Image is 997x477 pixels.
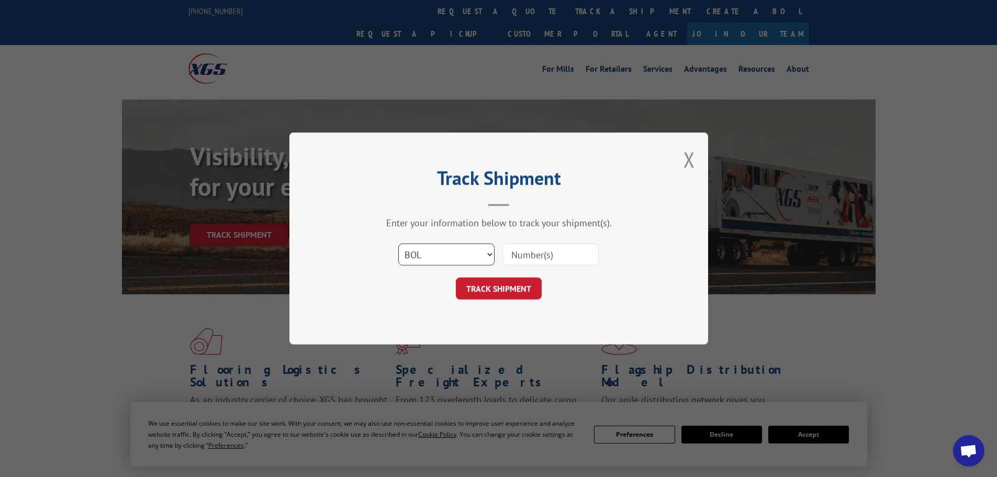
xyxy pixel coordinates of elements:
button: TRACK SHIPMENT [456,278,542,299]
input: Number(s) [502,243,599,265]
div: Enter your information below to track your shipment(s). [342,217,656,229]
button: Close modal [684,146,695,173]
h2: Track Shipment [342,171,656,191]
div: Open chat [953,435,984,467]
